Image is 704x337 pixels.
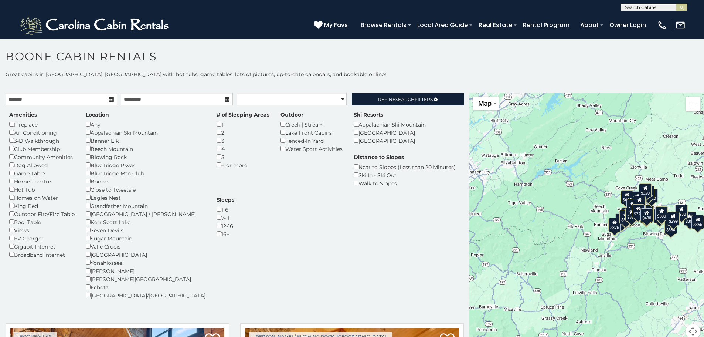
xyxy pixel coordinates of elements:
[86,218,205,226] div: Kerr Scott Lake
[378,97,433,102] span: Refine Filters
[667,212,680,226] div: $299
[354,111,383,118] label: Ski Resorts
[625,207,638,221] div: $395
[324,20,348,30] span: My Favs
[217,196,234,203] label: Sleeps
[86,291,205,299] div: [GEOGRAPHIC_DATA]/[GEOGRAPHIC_DATA]
[217,120,269,128] div: 1
[217,222,234,230] div: 12-16
[352,93,463,105] a: RefineSearchFilters
[86,226,205,234] div: Seven Devils
[609,218,621,232] div: $375
[86,137,205,145] div: Banner Elk
[632,204,645,218] div: $225
[9,128,75,137] div: Air Conditioning
[475,18,516,31] a: Real Estate
[86,145,205,153] div: Beech Mountain
[640,208,653,222] div: $480
[395,97,415,102] span: Search
[314,20,350,30] a: My Favs
[9,234,75,242] div: EV Charger
[655,206,668,220] div: $380
[86,242,205,250] div: Valle Crucis
[9,218,75,226] div: Pool Table
[9,193,75,202] div: Homes on Water
[640,209,653,223] div: $315
[616,213,628,228] div: $330
[86,234,205,242] div: Sugar Mountain
[621,190,633,204] div: $635
[9,137,75,145] div: 3-D Walkthrough
[86,111,109,118] label: Location
[217,137,269,145] div: 3
[354,120,426,128] div: Appalachian Ski Mountain
[18,14,172,36] img: White-1-2.png
[86,275,205,283] div: [PERSON_NAME][GEOGRAPHIC_DATA]
[86,169,205,177] div: Blue Ridge Mtn Club
[641,205,653,219] div: $395
[86,283,205,291] div: Echota
[473,97,499,110] button: Change map style
[280,120,343,128] div: Creek | Stream
[280,145,343,153] div: Water Sport Activities
[217,230,234,238] div: 16+
[86,185,205,193] div: Close to Tweetsie
[354,154,404,161] label: Distance to Slopes
[86,177,205,185] div: Boone
[9,111,37,118] label: Amenities
[86,250,205,259] div: [GEOGRAPHIC_DATA]
[675,204,688,218] div: $930
[9,120,75,128] div: Fireplace
[354,163,456,171] div: Near to Slopes (Less than 20 Minutes)
[86,202,205,210] div: Grandfather Mountain
[354,171,456,179] div: Ski In - Ski Out
[639,183,652,197] div: $320
[9,177,75,185] div: Home Theatre
[577,18,602,31] a: About
[633,195,646,209] div: $210
[86,210,205,218] div: [GEOGRAPHIC_DATA] / [PERSON_NAME]
[632,191,644,205] div: $565
[86,128,205,137] div: Appalachian Ski Mountain
[9,226,75,234] div: Views
[217,205,234,213] div: 1-6
[9,250,75,259] div: Broadband Internet
[354,179,456,187] div: Walk to Slopes
[217,128,269,137] div: 2
[9,202,75,210] div: King Bed
[357,18,410,31] a: Browse Rentals
[684,211,696,225] div: $355
[86,161,205,169] div: Blue Ridge Pkwy
[654,209,666,223] div: $695
[217,111,269,118] label: # of Sleeping Areas
[9,161,75,169] div: Dog Allowed
[86,193,205,202] div: Eagles Nest
[86,153,205,161] div: Blowing Rock
[280,128,343,137] div: Lake Front Cabins
[9,242,75,250] div: Gigabit Internet
[646,189,658,203] div: $250
[86,120,205,128] div: Any
[414,18,472,31] a: Local Area Guide
[686,97,700,111] button: Toggle fullscreen view
[675,20,686,30] img: mail-regular-white.png
[217,213,234,222] div: 7-11
[642,186,655,200] div: $255
[280,137,343,145] div: Fenced-In Yard
[606,18,650,31] a: Owner Login
[9,169,75,177] div: Game Table
[626,199,639,213] div: $410
[478,100,492,107] span: Map
[354,137,426,145] div: [GEOGRAPHIC_DATA]
[86,267,205,275] div: [PERSON_NAME]
[519,18,573,31] a: Rental Program
[620,210,632,224] div: $325
[86,259,205,267] div: Yonahlossee
[9,145,75,153] div: Club Membership
[217,161,269,169] div: 6 or more
[657,20,667,30] img: phone-regular-white.png
[9,185,75,193] div: Hot Tub
[217,145,269,153] div: 4
[9,210,75,218] div: Outdoor Fire/Fire Table
[354,128,426,137] div: [GEOGRAPHIC_DATA]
